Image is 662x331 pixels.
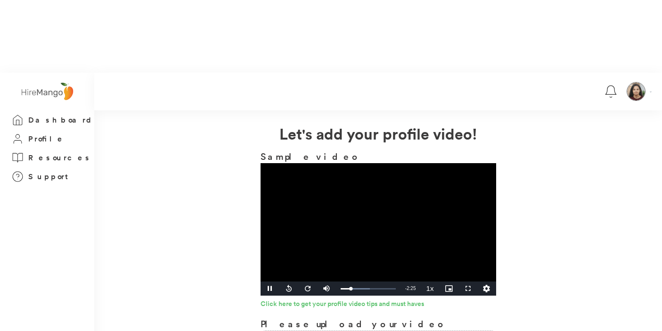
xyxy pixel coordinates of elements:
h3: Please upload your video [261,317,447,331]
h3: Dashboard [28,114,94,126]
div: Progress Bar [341,288,396,290]
div: Video Player [261,163,496,296]
span: - [405,286,407,291]
img: logo%20-%20hiremango%20gray.png [18,81,76,103]
span: 2:25 [407,286,416,291]
h3: Resources [28,152,92,164]
h2: Let's add your profile video! [94,122,662,145]
img: Vector [650,91,652,92]
img: Gemini_Generated_Image_933fvq933fvq933f.png [627,83,645,100]
h3: Sample video [261,149,496,163]
div: Quality Levels [477,281,496,296]
a: Click here to get your profile video tips and must haves [261,300,496,310]
h3: Profile [28,133,65,145]
h3: Support [28,171,73,182]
